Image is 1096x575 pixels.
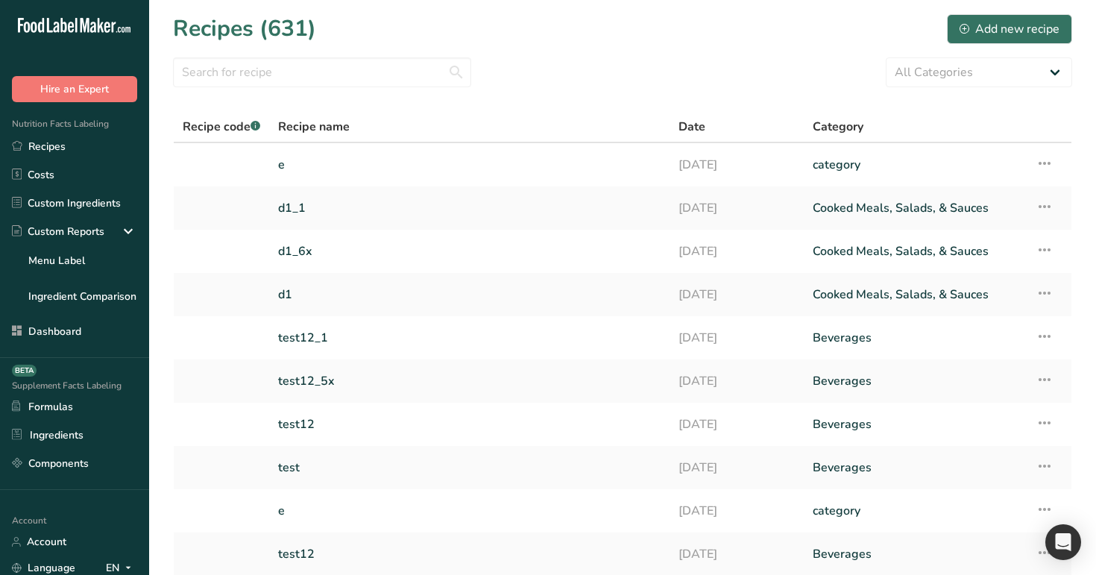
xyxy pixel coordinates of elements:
[1045,524,1081,560] div: Open Intercom Messenger
[278,279,661,310] a: d1
[813,149,1018,180] a: category
[278,409,661,440] a: test12
[278,495,661,527] a: e
[678,538,795,570] a: [DATE]
[813,538,1018,570] a: Beverages
[12,224,104,239] div: Custom Reports
[278,365,661,397] a: test12_5x
[278,118,350,136] span: Recipe name
[813,279,1018,310] a: Cooked Meals, Salads, & Sauces
[813,452,1018,483] a: Beverages
[278,149,661,180] a: e
[278,538,661,570] a: test12
[278,322,661,354] a: test12_1
[678,118,705,136] span: Date
[813,365,1018,397] a: Beverages
[678,409,795,440] a: [DATE]
[12,76,137,102] button: Hire an Expert
[960,20,1059,38] div: Add new recipe
[813,409,1018,440] a: Beverages
[278,192,661,224] a: d1_1
[678,452,795,483] a: [DATE]
[678,365,795,397] a: [DATE]
[813,236,1018,267] a: Cooked Meals, Salads, & Sauces
[813,192,1018,224] a: Cooked Meals, Salads, & Sauces
[813,322,1018,354] a: Beverages
[12,365,37,377] div: BETA
[278,236,661,267] a: d1_6x
[173,57,471,87] input: Search for recipe
[813,118,863,136] span: Category
[678,495,795,527] a: [DATE]
[183,119,260,135] span: Recipe code
[947,14,1072,44] button: Add new recipe
[813,495,1018,527] a: category
[173,12,316,45] h1: Recipes (631)
[678,149,795,180] a: [DATE]
[678,279,795,310] a: [DATE]
[678,192,795,224] a: [DATE]
[678,322,795,354] a: [DATE]
[678,236,795,267] a: [DATE]
[278,452,661,483] a: test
